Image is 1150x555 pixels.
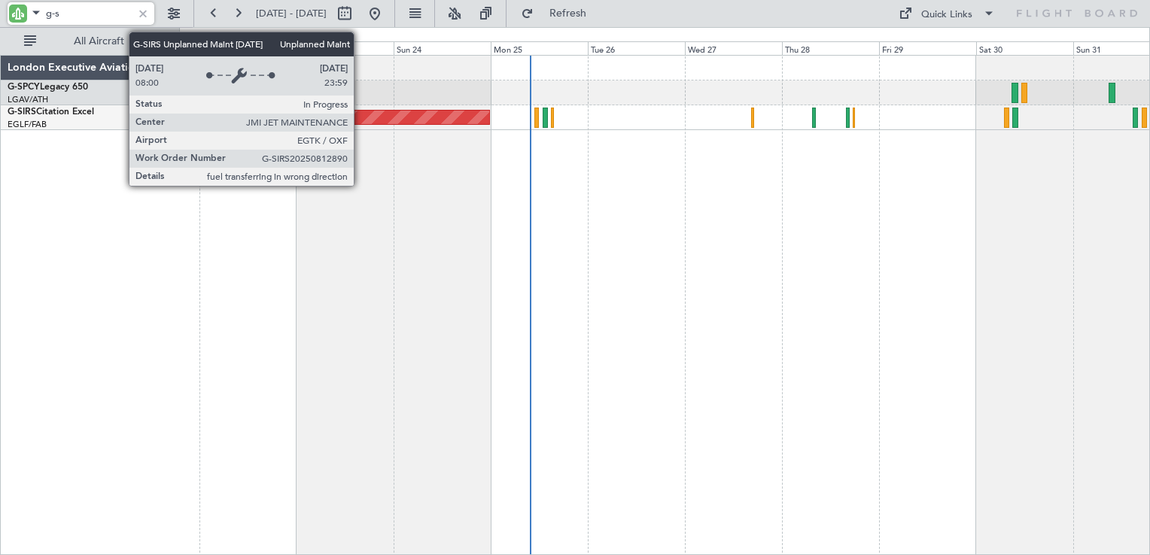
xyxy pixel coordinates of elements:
div: Thu 28 [782,41,879,55]
a: LGAV/ATH [8,94,48,105]
a: EGLF/FAB [8,119,47,130]
div: Mon 25 [491,41,588,55]
div: Sun 24 [394,41,491,55]
button: Quick Links [891,2,1002,26]
div: Wed 27 [685,41,782,55]
div: Fri 22 [199,41,297,55]
a: G-SPCYLegacy 650 [8,83,88,92]
span: All Aircraft [39,36,159,47]
span: [DATE] - [DATE] [256,7,327,20]
div: Fri 29 [879,41,976,55]
div: [DATE] [182,30,208,43]
div: Quick Links [921,8,972,23]
input: A/C (Reg. or Type) [46,2,132,25]
div: Unplanned Maint Oxford ([GEOGRAPHIC_DATA]) [138,106,327,129]
span: Refresh [537,8,600,19]
div: Tue 26 [588,41,685,55]
span: G-SIRS [8,108,36,117]
span: G-SPCY [8,83,40,92]
a: G-SIRSCitation Excel [8,108,94,117]
div: Sat 23 [297,41,394,55]
button: Refresh [514,2,604,26]
div: Sat 30 [976,41,1073,55]
button: All Aircraft [17,29,163,53]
